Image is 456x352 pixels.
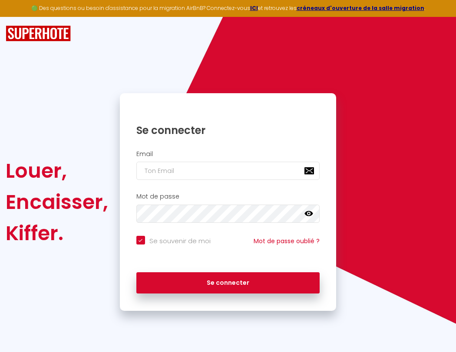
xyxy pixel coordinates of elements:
[136,272,320,294] button: Se connecter
[136,150,320,158] h2: Email
[6,218,108,249] div: Kiffer.
[6,26,71,42] img: SuperHote logo
[136,124,320,137] h1: Se connecter
[254,237,320,245] a: Mot de passe oublié ?
[250,4,258,12] a: ICI
[136,193,320,200] h2: Mot de passe
[297,4,424,12] a: créneaux d'ouverture de la salle migration
[6,155,108,186] div: Louer,
[6,186,108,218] div: Encaisser,
[136,162,320,180] input: Ton Email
